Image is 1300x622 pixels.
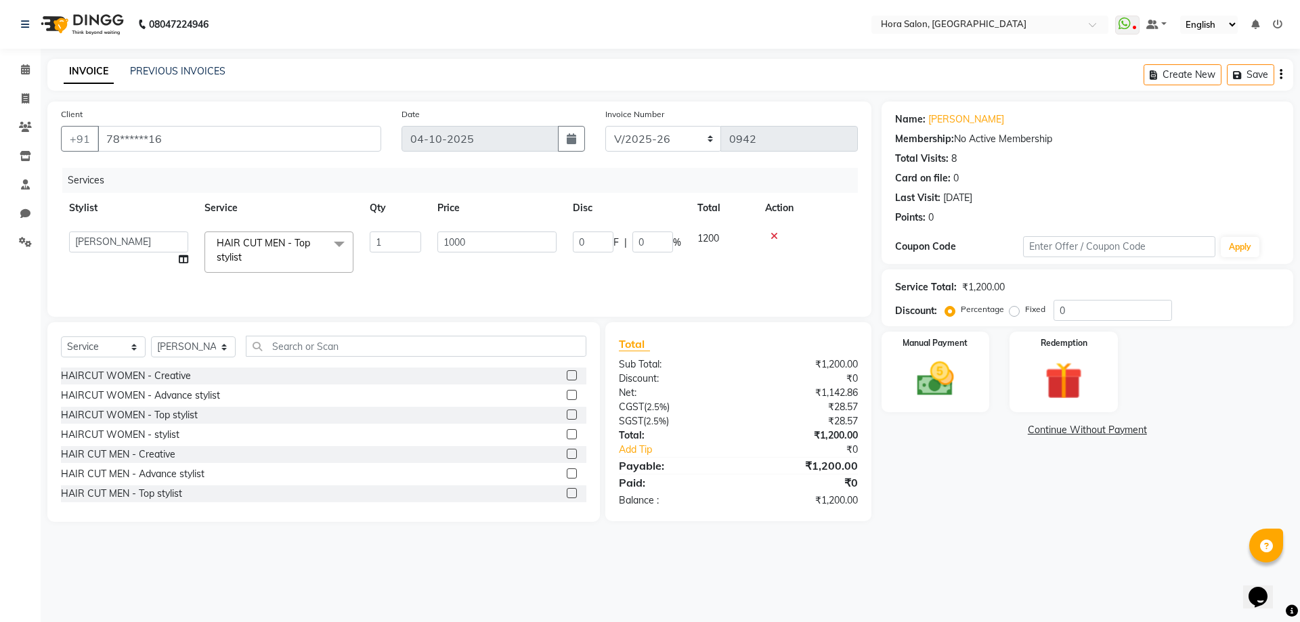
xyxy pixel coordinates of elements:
a: Add Tip [609,443,760,457]
div: Service Total: [895,280,957,294]
div: ( ) [609,414,738,428]
span: 2.5% [647,401,667,412]
div: ₹0 [738,372,867,386]
b: 08047224946 [149,5,209,43]
div: 0 [928,210,934,225]
div: [DATE] [943,191,972,205]
div: HAIR CUT MEN - Top stylist [61,487,182,501]
label: Fixed [1025,303,1045,315]
label: Manual Payment [903,337,968,349]
img: _cash.svg [905,357,966,401]
th: Action [757,193,858,223]
div: ₹0 [738,474,867,491]
input: Search or Scan [246,336,586,357]
label: Percentage [961,303,1004,315]
div: HAIR CUT MEN - Creative [61,447,175,462]
div: ₹1,200.00 [738,428,867,443]
div: 8 [951,152,957,166]
label: Date [402,108,420,120]
span: 2.5% [646,416,666,426]
div: ₹1,142.86 [738,386,867,400]
div: Coupon Code [895,240,1023,254]
img: _gift.svg [1033,357,1094,404]
div: Sub Total: [609,357,738,372]
div: HAIRCUT WOMEN - Creative [61,369,191,383]
div: Membership: [895,132,954,146]
a: INVOICE [64,60,114,84]
div: ₹1,200.00 [738,493,867,508]
button: Save [1227,64,1274,85]
th: Disc [565,193,689,223]
span: SGST [619,415,643,427]
div: Payable: [609,458,738,474]
div: Total: [609,428,738,443]
div: ( ) [609,400,738,414]
div: Balance : [609,493,738,508]
span: CGST [619,401,644,413]
button: Apply [1221,237,1259,257]
div: Services [62,168,868,193]
span: F [613,236,619,250]
div: Card on file: [895,171,951,185]
div: ₹0 [760,443,867,457]
div: Points: [895,210,926,225]
div: ₹28.57 [738,400,867,414]
div: Discount: [895,304,937,318]
div: ₹1,200.00 [738,458,867,474]
div: HAIRCUT WOMEN - Advance stylist [61,388,220,403]
span: HAIR CUT MEN - Top stylist [217,237,310,263]
th: Qty [362,193,429,223]
a: x [242,251,248,263]
th: Price [429,193,565,223]
div: Total Visits: [895,152,949,166]
div: Discount: [609,372,738,386]
div: 0 [953,171,959,185]
input: Search by Name/Mobile/Email/Code [97,126,381,152]
div: HAIRCUT WOMEN - Top stylist [61,408,198,422]
th: Service [196,193,362,223]
label: Redemption [1041,337,1087,349]
div: Net: [609,386,738,400]
th: Stylist [61,193,196,223]
span: | [624,236,627,250]
a: PREVIOUS INVOICES [130,65,225,77]
span: % [673,236,681,250]
div: ₹1,200.00 [962,280,1005,294]
div: Name: [895,112,926,127]
div: Paid: [609,474,738,491]
label: Client [61,108,83,120]
iframe: chat widget [1243,568,1286,608]
span: 1200 [697,232,719,244]
span: Total [619,337,650,351]
button: Create New [1144,64,1221,85]
div: Last Visit: [895,191,940,205]
a: Continue Without Payment [884,423,1291,437]
label: Invoice Number [605,108,664,120]
div: No Active Membership [895,132,1280,146]
img: logo [35,5,127,43]
button: +91 [61,126,99,152]
div: ₹1,200.00 [738,357,867,372]
input: Enter Offer / Coupon Code [1023,236,1215,257]
th: Total [689,193,757,223]
div: ₹28.57 [738,414,867,428]
div: HAIRCUT WOMEN - stylist [61,428,179,442]
a: [PERSON_NAME] [928,112,1004,127]
div: HAIR CUT MEN - Advance stylist [61,467,204,481]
